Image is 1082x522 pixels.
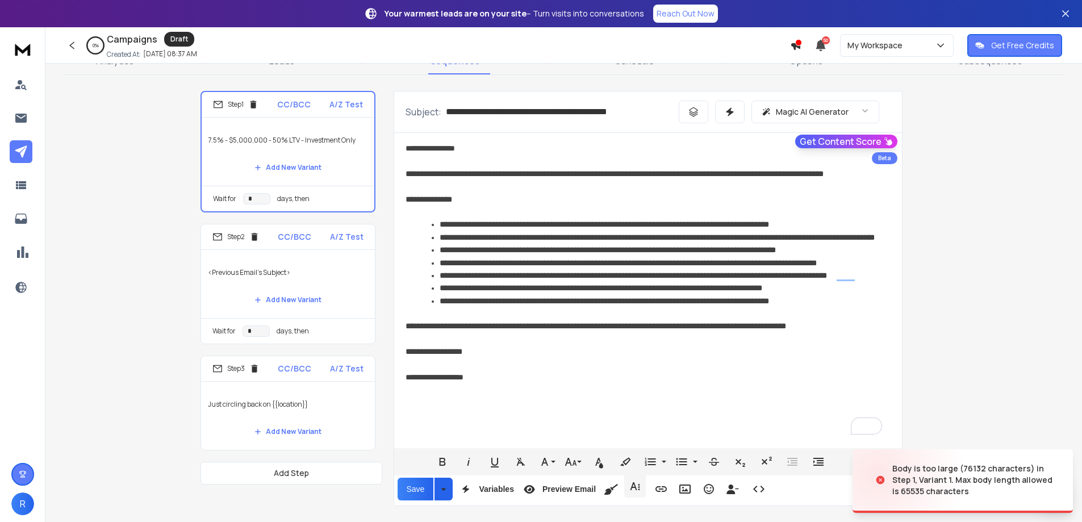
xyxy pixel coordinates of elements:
p: 7.5% - $5,000,000 - 50% LTV - Investment Only [208,124,367,156]
button: Add Step [200,462,382,485]
button: Add New Variant [245,289,331,311]
div: To enrich screen reader interactions, please activate Accessibility in Grammarly extension settings [394,133,902,446]
p: CC/BCC [278,363,311,374]
p: Just circling back on {{location}} [208,389,368,420]
div: Beta [872,152,897,164]
button: Magic AI Generator [751,101,879,123]
button: Variables [455,478,516,500]
strong: Your warmest leads are on your site [385,8,527,19]
p: A/Z Test [330,231,364,243]
p: CC/BCC [278,231,311,243]
li: Step3CC/BCCA/Z TestJust circling back on {{location}}Add New Variant [200,356,375,450]
button: Text Color [588,450,610,473]
button: Add New Variant [245,156,331,179]
button: Insert Image (Ctrl+P) [674,478,696,500]
span: Preview Email [540,485,598,494]
p: A/Z Test [330,363,364,374]
p: <Previous Email's Subject> [208,257,368,289]
h1: Campaigns [107,32,157,46]
li: Step1CC/BCCA/Z Test7.5% - $5,000,000 - 50% LTV - Investment OnlyAdd New VariantWait fordays, then [200,91,375,212]
p: Wait for [213,194,236,203]
button: Font Family [536,450,558,473]
p: Get Free Credits [991,40,1054,51]
li: Step2CC/BCCA/Z Test<Previous Email's Subject>Add New VariantWait fordays, then [200,224,375,344]
button: Font Size [562,450,584,473]
p: Magic AI Generator [776,106,849,118]
p: CC/BCC [277,99,311,110]
p: Subject: [406,105,441,119]
span: Variables [477,485,516,494]
p: Wait for [212,327,236,336]
button: R [11,492,34,515]
a: Reach Out Now [653,5,718,23]
p: days, then [277,327,309,336]
p: My Workspace [847,40,907,51]
button: Clear Formatting [510,450,532,473]
div: Body is too large (76132 characters) in Step 1, Variant 1. Max body length allowed is 65535 chara... [892,463,1059,497]
button: Get Content Score [795,135,897,148]
div: Step 1 [213,99,258,110]
button: Add New Variant [245,420,331,443]
p: Created At: [107,50,141,59]
p: A/Z Test [329,99,363,110]
p: 0 % [93,42,99,49]
button: Get Free Credits [967,34,1062,57]
img: image [853,449,966,511]
div: Step 2 [212,232,260,242]
button: Underline (Ctrl+U) [484,450,506,473]
p: days, then [277,194,310,203]
button: Decrease Indent (Ctrl+[) [782,450,803,473]
div: Draft [164,32,194,47]
button: Preview Email [519,478,598,500]
button: Superscript [755,450,777,473]
span: 50 [822,36,830,44]
p: Reach Out Now [657,8,715,19]
p: – Turn visits into conversations [385,8,644,19]
img: logo [11,39,34,60]
div: Step 3 [212,364,260,374]
p: [DATE] 08:37 AM [143,49,197,59]
button: Save [398,478,434,500]
button: Emoticons [698,478,720,500]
